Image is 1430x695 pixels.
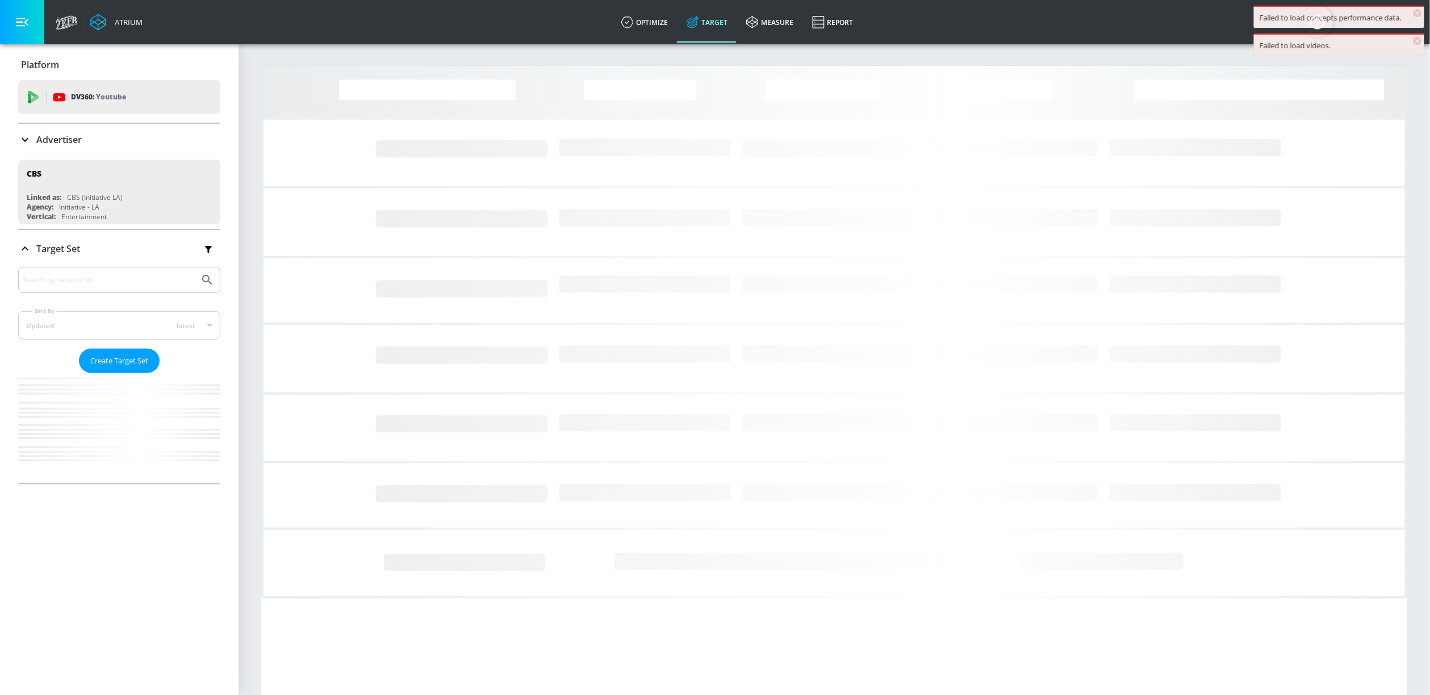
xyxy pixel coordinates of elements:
p: Platform [21,58,59,71]
div: Entertainment [61,212,107,221]
div: CBS [27,168,41,179]
div: DV360: Youtube [18,80,220,114]
div: Platform [18,49,220,81]
p: Advertiser [36,133,82,146]
span: × [1414,37,1421,45]
div: CBS (Initiative LA) [67,192,123,202]
span: latest [177,321,195,330]
a: Atrium [90,14,143,31]
a: Report [803,2,863,43]
div: CBSLinked as:CBS (Initiative LA)Agency:Initiative - LAVertical:Entertainment [18,160,220,224]
p: Target Set [36,242,80,255]
div: Updated [26,321,54,330]
div: Linked as: [27,192,61,202]
nav: list of Target Set [18,373,220,483]
div: Initiative - LA [59,202,99,212]
span: Create Target Set [90,354,148,367]
div: Failed to load concepts performance data. [1260,12,1419,23]
div: Agency: [27,202,53,212]
div: Advertiser [18,124,220,156]
div: Target Set [18,267,220,483]
button: Open Resource Center [1302,6,1333,37]
div: Failed to load videos. [1260,40,1419,51]
div: Atrium [110,17,143,27]
p: DV360: [71,91,126,103]
input: Search by name or Id [23,273,195,287]
a: measure [737,2,803,43]
label: Sort By [32,307,57,315]
a: optimize [612,2,678,43]
div: Vertical: [27,212,56,221]
span: × [1414,9,1421,17]
p: Youtube [96,91,126,103]
a: Target [678,2,737,43]
div: Target Set [18,230,220,267]
button: Create Target Set [79,349,160,373]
